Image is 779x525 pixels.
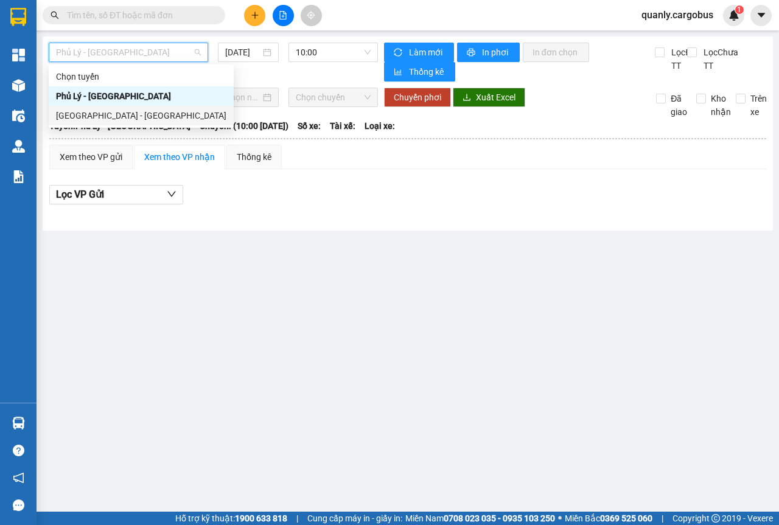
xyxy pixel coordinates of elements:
[67,9,211,22] input: Tìm tên, số ĐT hoặc mã đơn
[12,79,25,92] img: warehouse-icon
[12,110,25,122] img: warehouse-icon
[10,8,26,26] img: logo-vxr
[409,65,445,78] span: Thống kê
[12,49,25,61] img: dashboard-icon
[13,445,24,456] span: question-circle
[12,170,25,183] img: solution-icon
[453,88,525,107] button: downloadXuất Excel
[457,43,520,62] button: printerIn phơi
[49,185,183,204] button: Lọc VP Gửi
[699,46,740,72] span: Lọc Chưa TT
[56,70,226,83] div: Chọn tuyến
[523,43,589,62] button: In đơn chọn
[144,150,215,164] div: Xem theo VP nhận
[200,119,288,133] span: Chuyến: (10:00 [DATE])
[666,46,698,72] span: Lọc Đã TT
[307,512,402,525] span: Cung cấp máy in - giấy in:
[296,512,298,525] span: |
[565,512,652,525] span: Miền Bắc
[60,150,122,164] div: Xem theo VP gửi
[394,48,404,58] span: sync
[746,92,772,119] span: Trên xe
[49,86,234,106] div: Phủ Lý - Hà Nội
[662,512,663,525] span: |
[330,119,355,133] span: Tài xế:
[56,109,226,122] div: [GEOGRAPHIC_DATA] - [GEOGRAPHIC_DATA]
[279,11,287,19] span: file-add
[175,512,287,525] span: Hỗ trợ kỹ thuật:
[12,140,25,153] img: warehouse-icon
[711,514,720,523] span: copyright
[56,187,104,202] span: Lọc VP Gửi
[467,48,477,58] span: printer
[365,119,395,133] span: Loại xe:
[296,43,370,61] span: 10:00
[405,512,555,525] span: Miền Nam
[482,46,510,59] span: In phơi
[56,89,226,103] div: Phủ Lý - [GEOGRAPHIC_DATA]
[251,11,259,19] span: plus
[706,92,736,119] span: Kho nhận
[296,88,370,106] span: Chọn chuyến
[728,10,739,21] img: icon-new-feature
[735,5,744,14] sup: 1
[600,513,652,523] strong: 0369 525 060
[558,516,562,521] span: ⚪️
[737,5,741,14] span: 1
[273,5,294,26] button: file-add
[409,46,444,59] span: Làm mới
[244,5,265,26] button: plus
[13,499,24,511] span: message
[49,67,234,86] div: Chọn tuyến
[632,7,723,23] span: quanly.cargobus
[384,62,455,82] button: bar-chartThống kê
[750,5,772,26] button: caret-down
[225,46,260,59] input: 12/09/2025
[49,106,234,125] div: Hà Nội - Phủ Lý
[756,10,767,21] span: caret-down
[237,150,271,164] div: Thống kê
[666,92,692,119] span: Đã giao
[167,189,176,199] span: down
[298,119,321,133] span: Số xe:
[394,68,404,77] span: bar-chart
[444,513,555,523] strong: 0708 023 035 - 0935 103 250
[12,417,25,429] img: warehouse-icon
[51,11,59,19] span: search
[307,11,315,19] span: aim
[384,43,454,62] button: syncLàm mới
[235,513,287,523] strong: 1900 633 818
[301,5,322,26] button: aim
[384,88,451,107] button: Chuyển phơi
[13,472,24,484] span: notification
[56,43,201,61] span: Phủ Lý - Hà Nội
[225,91,260,104] input: Chọn ngày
